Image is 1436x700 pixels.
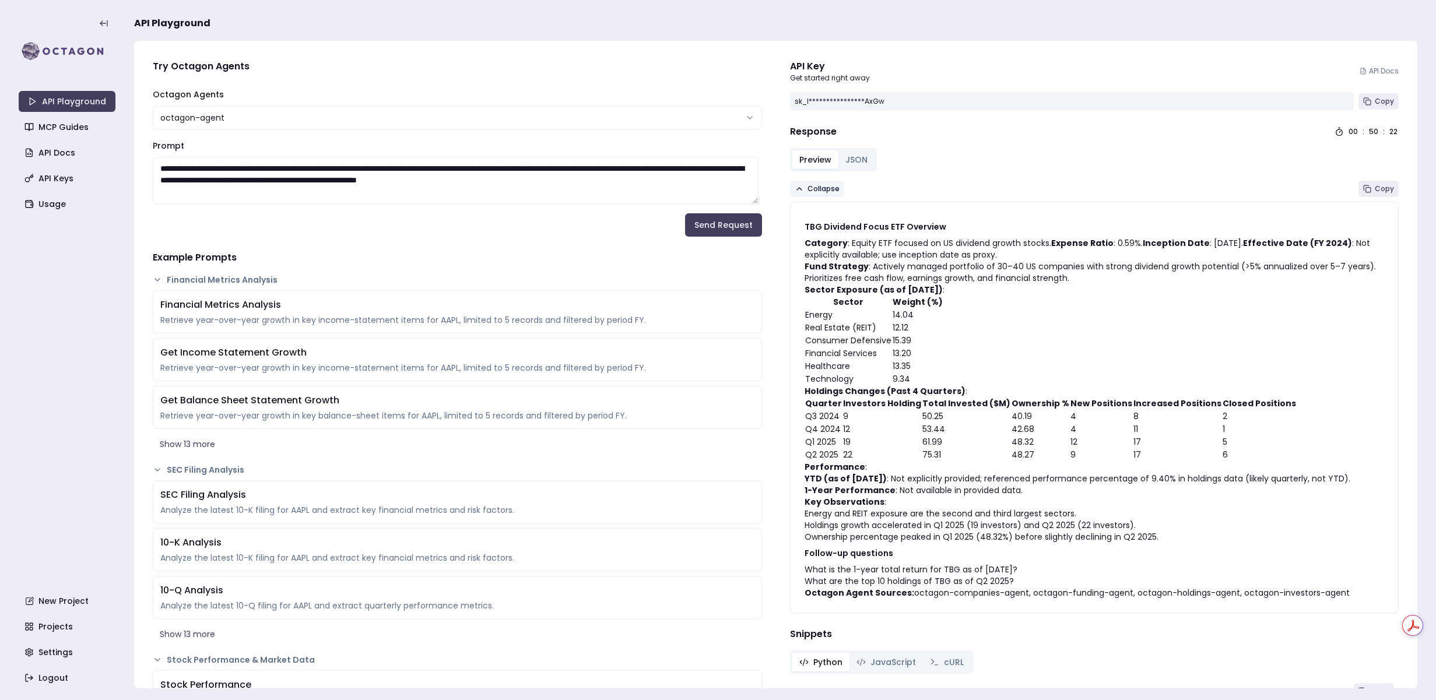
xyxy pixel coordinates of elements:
span: Copy [1375,97,1394,106]
strong: Key Observations [805,496,884,508]
td: Technology [805,372,892,385]
a: API Playground [19,91,115,112]
label: Octagon Agents [153,89,224,100]
th: Total Invested ($M) [922,397,1011,410]
button: Stock Performance & Market Data [153,654,762,666]
td: 6 [1222,448,1297,461]
strong: Inception Date [1143,237,1210,249]
span: cURL [944,656,964,668]
li: : Not explicitly provided; referenced performance percentage of 9.40% in holdings data (likely qu... [805,473,1385,484]
td: 48.27 [1011,448,1070,461]
td: Q2 2025 [805,448,842,461]
td: 17 [1133,435,1222,448]
th: Investors Holding [842,397,922,410]
strong: Category [805,237,848,249]
button: Copy [1358,93,1399,110]
th: Sector [805,296,892,308]
button: Copy [1354,683,1394,699]
td: 42.68 [1011,423,1070,435]
th: Weight (%) [892,296,943,308]
td: 75.31 [922,448,1011,461]
td: 12 [1070,435,1133,448]
h3: TBG Dividend Focus ETF Overview [805,221,1385,233]
strong: Effective Date (FY 2024) [1243,237,1352,249]
span: API Playground [134,16,210,30]
strong: YTD (as of [DATE]) [805,473,887,484]
p: : Equity ETF focused on US dividend growth stocks. : 0.59%. : [DATE]. : Not explicitly available;... [805,237,1385,261]
strong: Performance [805,461,865,473]
div: Get Balance Sheet Statement Growth [160,393,754,407]
a: Usage [20,194,117,214]
th: Quarter [805,397,842,410]
h4: Response [790,125,837,139]
strong: Sector Exposure (as of [DATE]) [805,284,943,296]
td: Q1 2025 [805,435,842,448]
p: Get started right away [790,73,870,83]
th: Ownership % [1011,397,1070,410]
td: 61.99 [922,435,1011,448]
h4: Snippets [790,627,1399,641]
td: 4 [1070,423,1133,435]
div: 50 [1369,127,1378,136]
td: 5 [1222,435,1297,448]
td: 53.44 [922,423,1011,435]
li: What is the 1-year total return for TBG as of [DATE]? [805,564,1385,575]
th: New Positions [1070,397,1133,410]
td: Healthcare [805,360,892,372]
a: MCP Guides [20,117,117,138]
button: Collapse [790,181,844,197]
div: Analyze the latest 10-K filing for AAPL and extract key financial metrics and risk factors. [160,552,754,564]
td: 9 [1070,448,1133,461]
th: Closed Positions [1222,397,1297,410]
span: Copy [1370,687,1389,696]
td: 15.39 [892,334,943,347]
a: API Docs [20,142,117,163]
li: Energy and REIT exposure are the second and third largest sectors. [805,508,1385,519]
button: Send Request [685,213,762,237]
div: 00 [1349,127,1358,136]
span: Collapse [807,184,840,194]
td: 4 [1070,410,1133,423]
div: : [1383,127,1385,136]
td: 40.19 [1011,410,1070,423]
button: Preview [792,150,838,169]
div: Retrieve year-over-year growth in key balance-sheet items for AAPL, limited to 5 records and filt... [160,410,754,421]
strong: Holdings Changes (Past 4 Quarters) [805,385,965,397]
th: Increased Positions [1133,397,1222,410]
td: 2 [1222,410,1297,423]
button: SEC Filing Analysis [153,464,762,476]
a: Logout [20,667,117,688]
li: What are the top 10 holdings of TBG as of Q2 2025? [805,575,1385,587]
td: Q4 2024 [805,423,842,435]
td: 9 [842,410,922,423]
td: 19 [842,435,922,448]
div: Get Income Statement Growth [160,346,754,360]
p: octagon-companies-agent, octagon-funding-agent, octagon-holdings-agent, octagon-investors-agent [805,587,1385,599]
strong: Fund Strategy [805,261,869,272]
div: Retrieve year-over-year growth in key income-statement items for AAPL, limited to 5 records and f... [160,314,754,326]
div: 10-K Analysis [160,536,754,550]
td: 8 [1133,410,1222,423]
div: Analyze the latest 10-K filing for AAPL and extract key financial metrics and risk factors. [160,504,754,516]
a: Projects [20,616,117,637]
img: logo-rect-yK7x_WSZ.svg [19,40,115,63]
td: Consumer Defensive [805,334,892,347]
button: Show 13 more [153,624,762,645]
li: Ownership percentage peaked in Q1 2025 (48.32%) before slightly declining in Q2 2025. [805,531,1385,543]
a: API Docs [1360,66,1399,76]
li: Holdings growth accelerated in Q1 2025 (19 investors) and Q2 2025 (22 investors). [805,519,1385,531]
td: 12 [842,423,922,435]
span: Python [813,656,842,668]
span: JavaScript [870,656,916,668]
div: SEC Filing Analysis [160,488,754,502]
td: 11 [1133,423,1222,435]
label: Prompt [153,140,184,152]
td: Real Estate (REIT) [805,321,892,334]
p: : [805,385,1385,397]
div: Stock Performance [160,678,754,692]
td: 1 [1222,423,1297,435]
td: 13.35 [892,360,943,372]
div: Analyze the latest 10-Q filing for AAPL and extract quarterly performance metrics. [160,600,754,611]
td: 50.25 [922,410,1011,423]
p: : [805,496,1385,508]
